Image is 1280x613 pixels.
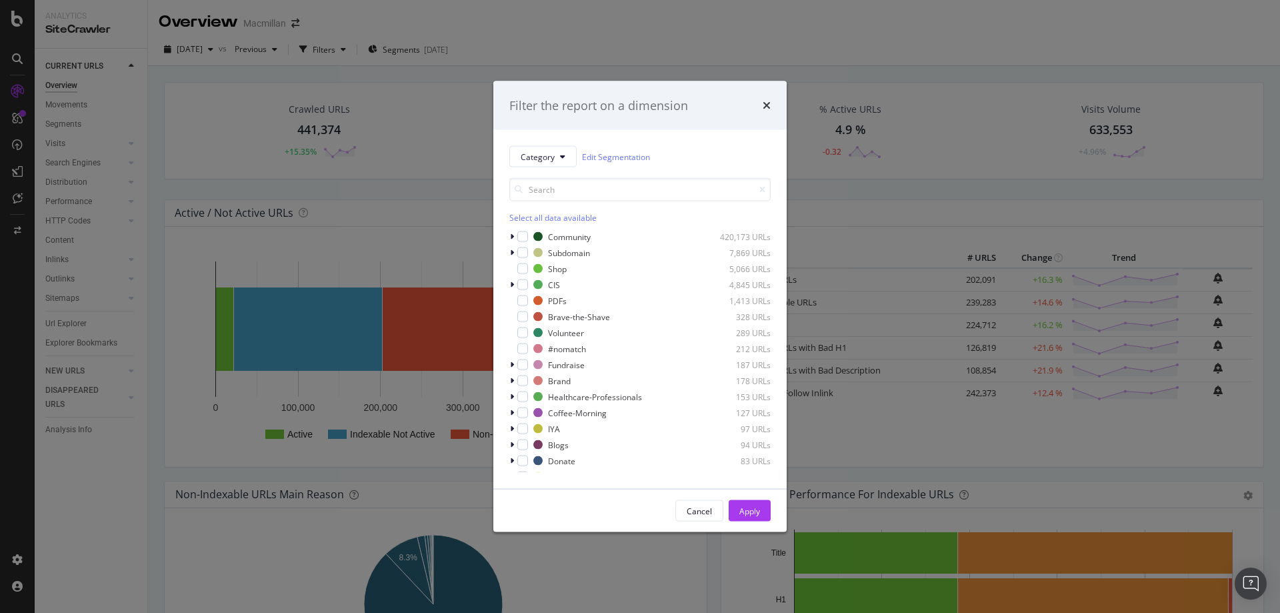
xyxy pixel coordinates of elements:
[548,455,575,466] div: Donate
[705,311,771,322] div: 328 URLs
[729,500,771,522] button: Apply
[548,439,569,450] div: Blogs
[548,295,567,306] div: PDFs
[582,149,650,163] a: Edit Segmentation
[548,247,590,258] div: Subdomain
[548,327,584,338] div: Volunteer
[548,279,560,290] div: CIS
[705,439,771,450] div: 94 URLs
[548,375,571,386] div: Brand
[509,146,577,167] button: Category
[705,455,771,466] div: 83 URLs
[705,423,771,434] div: 97 URLs
[705,247,771,258] div: 7,869 URLs
[763,97,771,114] div: times
[548,343,586,354] div: #nomatch
[521,151,555,162] span: Category
[705,295,771,306] div: 1,413 URLs
[548,311,610,322] div: Brave-the-Shave
[509,212,771,223] div: Select all data available
[705,231,771,242] div: 420,173 URLs
[705,391,771,402] div: 153 URLs
[548,407,607,418] div: Coffee-Morning
[493,81,787,532] div: modal
[705,279,771,290] div: 4,845 URLs
[1235,568,1267,600] div: Open Intercom Messenger
[687,505,712,516] div: Cancel
[509,97,688,114] div: Filter the report on a dimension
[705,359,771,370] div: 187 URLs
[548,231,591,242] div: Community
[705,375,771,386] div: 178 URLs
[705,263,771,274] div: 5,066 URLs
[705,471,771,482] div: 49 URLs
[548,423,560,434] div: IYA
[548,471,567,482] div: CV19
[548,391,642,402] div: Healthcare-Professionals
[509,178,771,201] input: Search
[705,343,771,354] div: 212 URLs
[705,407,771,418] div: 127 URLs
[548,263,567,274] div: Shop
[675,500,723,522] button: Cancel
[548,359,585,370] div: Fundraise
[705,327,771,338] div: 289 URLs
[739,505,760,516] div: Apply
